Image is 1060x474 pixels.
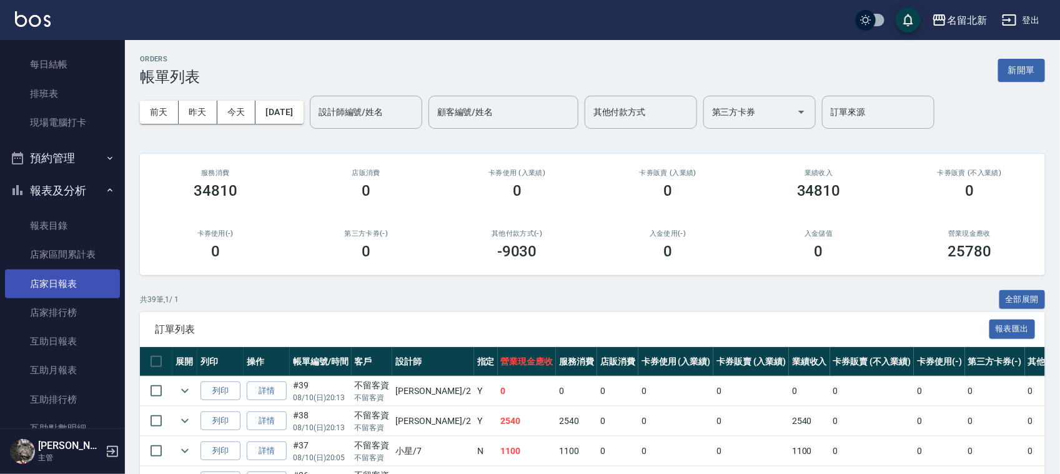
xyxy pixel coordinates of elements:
h3: 25780 [948,243,991,260]
td: 0 [597,376,638,406]
td: Y [474,376,498,406]
h2: 卡券使用 (入業績) [457,169,578,177]
td: 0 [830,376,914,406]
th: 指定 [474,347,498,376]
div: 不留客資 [355,439,390,452]
button: expand row [176,381,194,400]
td: 0 [789,376,830,406]
h2: 入金儲值 [758,229,879,238]
td: 2540 [556,406,597,436]
td: 0 [830,406,914,436]
th: 業績收入 [789,347,830,376]
th: 第三方卡券(-) [965,347,1025,376]
button: 今天 [217,101,256,124]
a: 店家區間累計表 [5,240,120,269]
a: 詳情 [247,441,287,461]
h3: 0 [513,182,522,199]
td: 1100 [556,436,597,466]
button: 登出 [997,9,1045,32]
a: 互助月報表 [5,356,120,385]
td: 2540 [789,406,830,436]
th: 操作 [244,347,290,376]
th: 卡券使用 (入業績) [638,347,714,376]
h3: -9030 [497,243,537,260]
a: 報表目錄 [5,211,120,240]
a: 每日結帳 [5,50,120,79]
td: 0 [914,376,965,406]
p: 共 39 筆, 1 / 1 [140,294,179,305]
button: 列印 [201,381,240,401]
th: 展開 [172,347,197,376]
img: Logo [15,11,51,27]
th: 店販消費 [597,347,638,376]
p: 不留客資 [355,422,390,433]
td: #39 [290,376,352,406]
h3: 0 [362,243,370,260]
a: 互助點數明細 [5,414,120,443]
th: 卡券販賣 (不入業績) [830,347,914,376]
td: #37 [290,436,352,466]
td: 2540 [498,406,557,436]
h2: 卡券販賣 (不入業績) [909,169,1031,177]
p: 08/10 (日) 20:05 [293,452,349,463]
button: 預約管理 [5,142,120,174]
h3: 34810 [797,182,841,199]
td: 0 [638,436,714,466]
td: 0 [914,406,965,436]
h3: 0 [663,243,672,260]
p: 08/10 (日) 20:13 [293,422,349,433]
th: 設計師 [392,347,473,376]
button: 前天 [140,101,179,124]
td: N [474,436,498,466]
a: 互助日報表 [5,327,120,356]
a: 店家排行榜 [5,298,120,327]
div: 名留北新 [947,13,987,28]
h3: 服務消費 [155,169,276,177]
h2: 業績收入 [758,169,879,177]
td: 1100 [498,436,557,466]
p: 不留客資 [355,452,390,463]
td: 0 [597,406,638,436]
span: 訂單列表 [155,323,989,336]
h3: 0 [663,182,672,199]
h2: 營業現金應收 [909,229,1031,238]
button: save [896,8,921,33]
td: 0 [556,376,597,406]
h3: 34810 [194,182,237,199]
button: 列印 [201,411,240,431]
h2: 入金使用(-) [608,229,729,238]
p: 08/10 (日) 20:13 [293,392,349,403]
div: 不留客資 [355,409,390,422]
th: 卡券使用(-) [914,347,965,376]
td: 0 [713,376,789,406]
a: 報表匯出 [989,323,1036,335]
td: 0 [965,436,1025,466]
th: 營業現金應收 [498,347,557,376]
th: 服務消費 [556,347,597,376]
button: expand row [176,411,194,430]
td: 1100 [789,436,830,466]
td: 0 [713,406,789,436]
button: 報表匯出 [989,320,1036,339]
td: 0 [713,436,789,466]
td: 0 [638,376,714,406]
td: [PERSON_NAME] /2 [392,406,473,436]
button: [DATE] [255,101,303,124]
th: 卡券販賣 (入業績) [713,347,789,376]
a: 詳情 [247,411,287,431]
td: 小星 /7 [392,436,473,466]
a: 現場電腦打卡 [5,108,120,137]
a: 店家日報表 [5,270,120,298]
h2: 其他付款方式(-) [457,229,578,238]
td: 0 [638,406,714,436]
img: Person [10,439,35,464]
button: 昨天 [179,101,217,124]
h5: [PERSON_NAME] [38,440,102,452]
p: 不留客資 [355,392,390,403]
h2: ORDERS [140,55,200,63]
td: 0 [597,436,638,466]
button: 全部展開 [999,290,1046,310]
td: 0 [965,406,1025,436]
h3: 0 [211,243,220,260]
td: 0 [965,376,1025,406]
